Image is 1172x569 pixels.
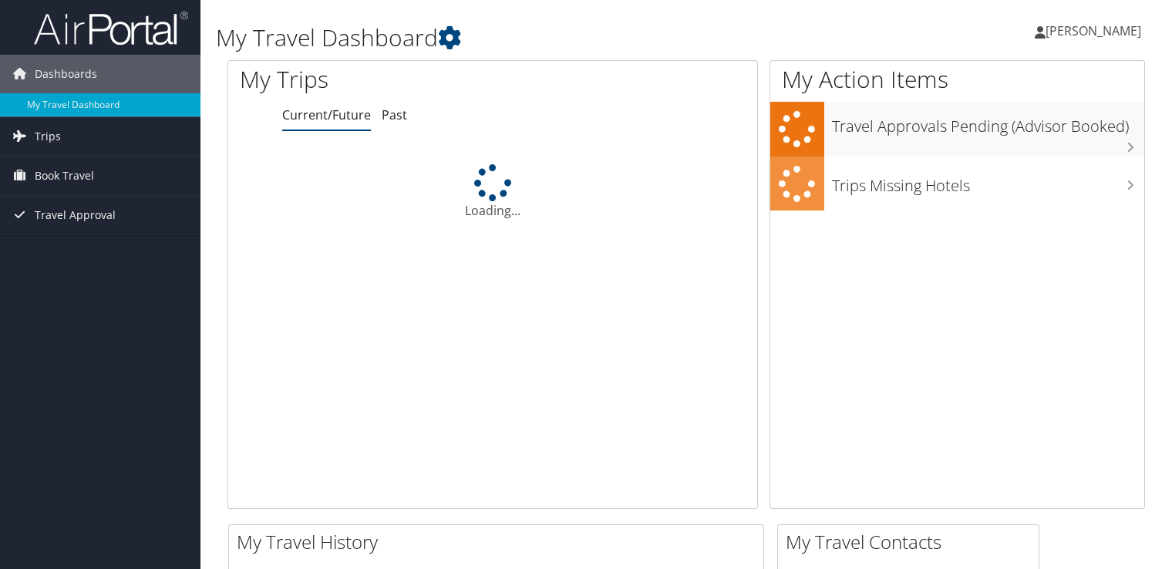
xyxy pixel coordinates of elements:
h1: My Trips [240,63,525,96]
h1: My Travel Dashboard [216,22,843,54]
a: Travel Approvals Pending (Advisor Booked) [770,102,1144,157]
a: Trips Missing Hotels [770,157,1144,211]
img: airportal-logo.png [34,10,188,46]
h3: Trips Missing Hotels [832,167,1144,197]
h2: My Travel History [237,529,763,555]
span: Travel Approval [35,196,116,234]
a: Past [382,106,407,123]
span: Book Travel [35,157,94,195]
span: [PERSON_NAME] [1046,22,1141,39]
h2: My Travel Contacts [786,529,1039,555]
h1: My Action Items [770,63,1144,96]
a: [PERSON_NAME] [1035,8,1157,54]
span: Dashboards [35,55,97,93]
span: Trips [35,117,61,156]
div: Loading... [228,164,757,220]
h3: Travel Approvals Pending (Advisor Booked) [832,108,1144,137]
a: Current/Future [282,106,371,123]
